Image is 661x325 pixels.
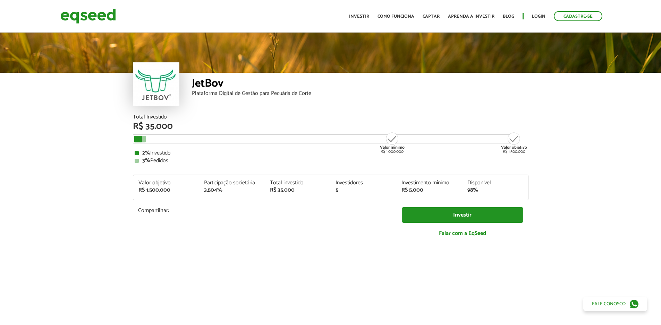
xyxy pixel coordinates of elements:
[467,180,523,186] div: Disponível
[448,14,494,19] a: Aprenda a investir
[401,187,457,193] div: R$ 5.000
[402,226,523,240] a: Falar com a EqSeed
[204,187,260,193] div: 3,504%
[133,122,528,131] div: R$ 35.000
[336,187,391,193] div: 5
[378,14,414,19] a: Como funciona
[554,11,602,21] a: Cadastre-se
[270,187,325,193] div: R$ 35.000
[379,132,405,154] div: R$ 1.000.000
[192,91,528,96] div: Plataforma Digital de Gestão para Pecuária de Corte
[402,207,523,223] a: Investir
[501,132,527,154] div: R$ 1.500.000
[135,158,527,164] div: Pedidos
[60,7,116,25] img: EqSeed
[142,148,150,158] strong: 2%
[583,297,647,311] a: Fale conosco
[380,144,405,151] strong: Valor mínimo
[204,180,260,186] div: Participação societária
[503,14,514,19] a: Blog
[192,78,528,91] div: JetBov
[270,180,325,186] div: Total investido
[467,187,523,193] div: 98%
[401,180,457,186] div: Investimento mínimo
[142,156,150,165] strong: 3%
[532,14,545,19] a: Login
[133,114,528,120] div: Total Investido
[135,150,527,156] div: Investido
[349,14,369,19] a: Investir
[138,187,194,193] div: R$ 1.500.000
[138,207,391,214] p: Compartilhar:
[336,180,391,186] div: Investidores
[423,14,440,19] a: Captar
[138,180,194,186] div: Valor objetivo
[501,144,527,151] strong: Valor objetivo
